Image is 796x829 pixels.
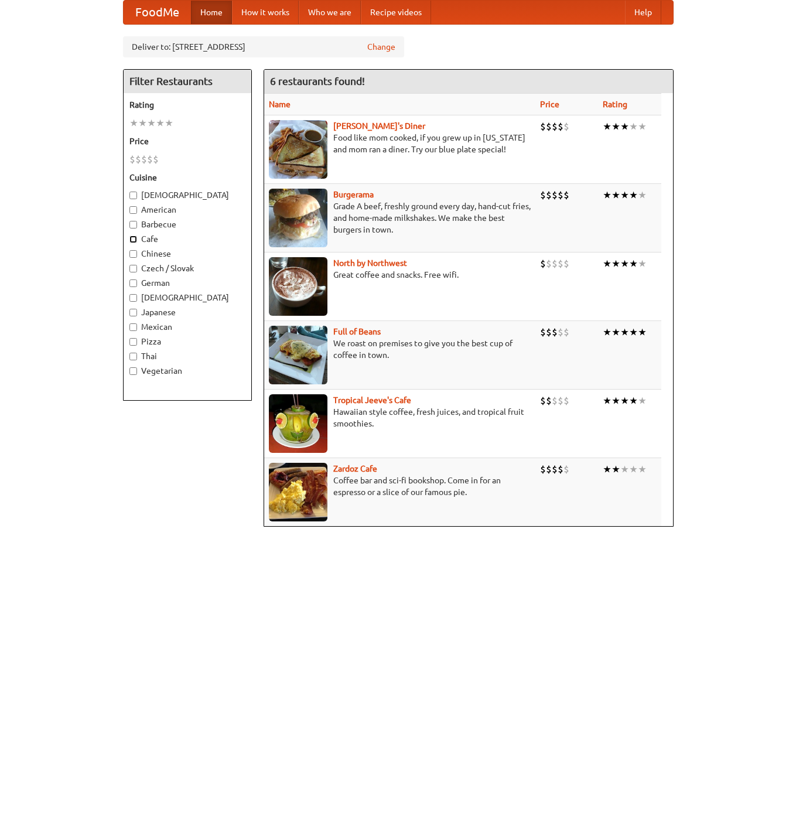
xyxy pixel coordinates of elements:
[552,189,558,202] li: $
[563,257,569,270] li: $
[269,337,531,361] p: We roast on premises to give you the best cup of coffee in town.
[620,257,629,270] li: ★
[269,475,531,498] p: Coffee bar and sci-fi bookshop. Come in for an espresso or a slice of our famous pie.
[129,262,245,274] label: Czech / Slovak
[269,200,531,236] p: Grade A beef, freshly ground every day, hand-cut fries, and home-made milkshakes. We make the bes...
[563,326,569,339] li: $
[153,153,159,166] li: $
[129,172,245,183] h5: Cuisine
[269,463,327,521] img: zardoz.jpg
[333,395,411,405] a: Tropical Jeeve's Cafe
[129,236,137,243] input: Cafe
[620,189,629,202] li: ★
[540,463,546,476] li: $
[147,117,156,129] li: ★
[156,117,165,129] li: ★
[603,120,611,133] li: ★
[129,367,137,375] input: Vegetarian
[611,326,620,339] li: ★
[129,350,245,362] label: Thai
[129,277,245,289] label: German
[638,189,647,202] li: ★
[563,189,569,202] li: $
[620,120,629,133] li: ★
[540,394,546,407] li: $
[625,1,661,24] a: Help
[552,463,558,476] li: $
[552,326,558,339] li: $
[620,394,629,407] li: ★
[129,117,138,129] li: ★
[546,120,552,133] li: $
[546,394,552,407] li: $
[129,338,137,346] input: Pizza
[129,189,245,201] label: [DEMOGRAPHIC_DATA]
[620,326,629,339] li: ★
[629,189,638,202] li: ★
[147,153,153,166] li: $
[552,394,558,407] li: $
[540,100,559,109] a: Price
[299,1,361,24] a: Who we are
[129,248,245,260] label: Chinese
[123,36,404,57] div: Deliver to: [STREET_ADDRESS]
[129,365,245,377] label: Vegetarian
[638,257,647,270] li: ★
[129,292,245,303] label: [DEMOGRAPHIC_DATA]
[129,219,245,230] label: Barbecue
[129,279,137,287] input: German
[129,135,245,147] h5: Price
[603,326,611,339] li: ★
[129,192,137,199] input: [DEMOGRAPHIC_DATA]
[129,206,137,214] input: American
[124,1,191,24] a: FoodMe
[611,120,620,133] li: ★
[270,76,365,87] ng-pluralize: 6 restaurants found!
[546,189,552,202] li: $
[638,394,647,407] li: ★
[129,233,245,245] label: Cafe
[367,41,395,53] a: Change
[552,257,558,270] li: $
[629,120,638,133] li: ★
[638,120,647,133] li: ★
[558,394,563,407] li: $
[603,189,611,202] li: ★
[540,326,546,339] li: $
[333,464,377,473] b: Zardoz Cafe
[611,257,620,270] li: ★
[563,463,569,476] li: $
[629,394,638,407] li: ★
[333,327,381,336] a: Full of Beans
[611,189,620,202] li: ★
[269,100,291,109] a: Name
[269,257,327,316] img: north.jpg
[129,336,245,347] label: Pizza
[546,257,552,270] li: $
[269,120,327,179] img: sallys.jpg
[129,153,135,166] li: $
[558,463,563,476] li: $
[629,326,638,339] li: ★
[269,269,531,281] p: Great coffee and snacks. Free wifi.
[141,153,147,166] li: $
[552,120,558,133] li: $
[603,257,611,270] li: ★
[129,294,137,302] input: [DEMOGRAPHIC_DATA]
[611,463,620,476] li: ★
[232,1,299,24] a: How it works
[129,204,245,216] label: American
[603,100,627,109] a: Rating
[333,121,425,131] a: [PERSON_NAME]'s Diner
[269,132,531,155] p: Food like mom cooked, if you grew up in [US_STATE] and mom ran a diner. Try our blue plate special!
[558,120,563,133] li: $
[269,406,531,429] p: Hawaiian style coffee, fresh juices, and tropical fruit smoothies.
[558,189,563,202] li: $
[333,190,374,199] a: Burgerama
[546,326,552,339] li: $
[191,1,232,24] a: Home
[629,463,638,476] li: ★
